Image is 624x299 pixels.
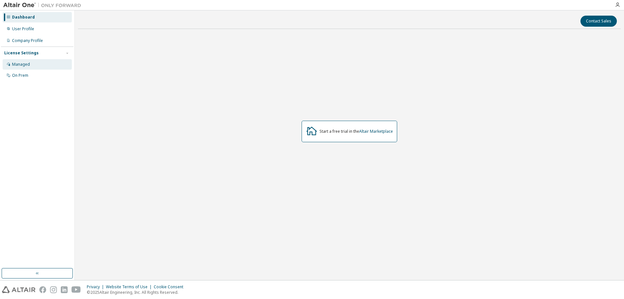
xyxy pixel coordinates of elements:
div: Managed [12,62,30,67]
div: Website Terms of Use [106,284,154,290]
div: License Settings [4,50,39,56]
a: Altair Marketplace [359,129,393,134]
img: instagram.svg [50,286,57,293]
div: Company Profile [12,38,43,43]
div: Cookie Consent [154,284,187,290]
img: Altair One [3,2,84,8]
div: Privacy [87,284,106,290]
img: altair_logo.svg [2,286,35,293]
div: User Profile [12,26,34,32]
button: Contact Sales [580,16,617,27]
img: youtube.svg [71,286,81,293]
div: Start a free trial in the [319,129,393,134]
img: linkedin.svg [61,286,68,293]
div: Dashboard [12,15,35,20]
p: © 2025 Altair Engineering, Inc. All Rights Reserved. [87,290,187,295]
div: On Prem [12,73,28,78]
img: facebook.svg [39,286,46,293]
